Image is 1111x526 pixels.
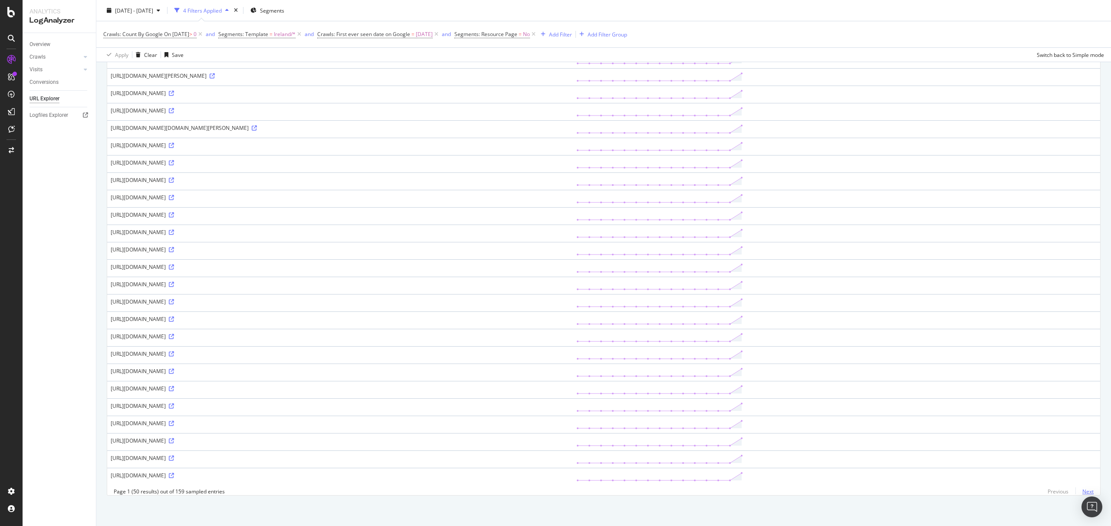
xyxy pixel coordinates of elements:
span: Crawls: First ever seen date on Google [317,30,410,38]
span: Segments [260,7,284,14]
span: [DATE] [416,28,433,40]
span: = [411,30,414,38]
div: Page 1 (50 results) out of 159 sampled entries [114,488,225,495]
a: Overview [30,40,90,49]
button: Switch back to Simple mode [1033,48,1104,62]
div: [URL][DOMAIN_NAME] [111,89,569,97]
button: and [305,30,314,38]
span: 0 [194,28,197,40]
div: [URL][DOMAIN_NAME] [111,385,569,392]
a: Logfiles Explorer [30,111,90,120]
div: Save [172,51,184,58]
div: [URL][DOMAIN_NAME][PERSON_NAME] [111,72,569,79]
button: Save [161,48,184,62]
div: [URL][DOMAIN_NAME] [111,437,569,444]
div: [URL][DOMAIN_NAME] [111,454,569,462]
span: On [DATE] [164,30,189,38]
span: Segments: Resource Page [454,30,517,38]
div: Crawls [30,53,46,62]
button: Apply [103,48,128,62]
span: Crawls: Count By Google [103,30,163,38]
div: Add Filter Group [588,30,627,38]
span: Segments: Template [218,30,268,38]
button: 4 Filters Applied [171,3,232,17]
div: [URL][DOMAIN_NAME][DOMAIN_NAME][PERSON_NAME] [111,124,569,132]
div: Add Filter [549,30,572,38]
div: Open Intercom Messenger [1081,496,1102,517]
div: [URL][DOMAIN_NAME] [111,420,569,427]
div: Clear [144,51,157,58]
div: Overview [30,40,50,49]
span: > [189,30,192,38]
a: Visits [30,65,81,74]
span: [DATE] - [DATE] [115,7,153,14]
div: [URL][DOMAIN_NAME] [111,194,569,201]
button: [DATE] - [DATE] [103,3,164,17]
div: Logfiles Explorer [30,111,68,120]
div: Analytics [30,7,89,16]
div: [URL][DOMAIN_NAME] [111,159,569,166]
span: = [270,30,273,38]
button: Add Filter Group [576,29,627,40]
span: Ireland/* [274,28,296,40]
div: LogAnalyzer [30,16,89,26]
div: [URL][DOMAIN_NAME] [111,298,569,305]
span: No [523,28,530,40]
div: [URL][DOMAIN_NAME] [111,263,569,271]
div: URL Explorer [30,94,59,103]
div: [URL][DOMAIN_NAME] [111,211,569,218]
button: and [442,30,451,38]
div: [URL][DOMAIN_NAME] [111,142,569,149]
button: and [206,30,215,38]
div: [URL][DOMAIN_NAME] [111,246,569,253]
a: Conversions [30,78,90,87]
div: Visits [30,65,43,74]
div: Conversions [30,78,59,87]
a: URL Explorer [30,94,90,103]
div: Apply [115,51,128,58]
div: 4 Filters Applied [183,7,222,14]
div: Switch back to Simple mode [1037,51,1104,58]
div: [URL][DOMAIN_NAME] [111,350,569,357]
div: [URL][DOMAIN_NAME] [111,107,569,114]
button: Add Filter [537,29,572,40]
a: Next [1075,485,1094,498]
div: [URL][DOMAIN_NAME] [111,367,569,375]
div: times [232,6,240,15]
div: [URL][DOMAIN_NAME] [111,228,569,236]
button: Clear [132,48,157,62]
div: [URL][DOMAIN_NAME] [111,281,569,288]
div: [URL][DOMAIN_NAME] [111,402,569,410]
div: [URL][DOMAIN_NAME] [111,472,569,479]
span: = [519,30,522,38]
div: [URL][DOMAIN_NAME] [111,176,569,184]
button: Segments [247,3,288,17]
a: Crawls [30,53,81,62]
div: [URL][DOMAIN_NAME] [111,315,569,323]
div: [URL][DOMAIN_NAME] [111,333,569,340]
